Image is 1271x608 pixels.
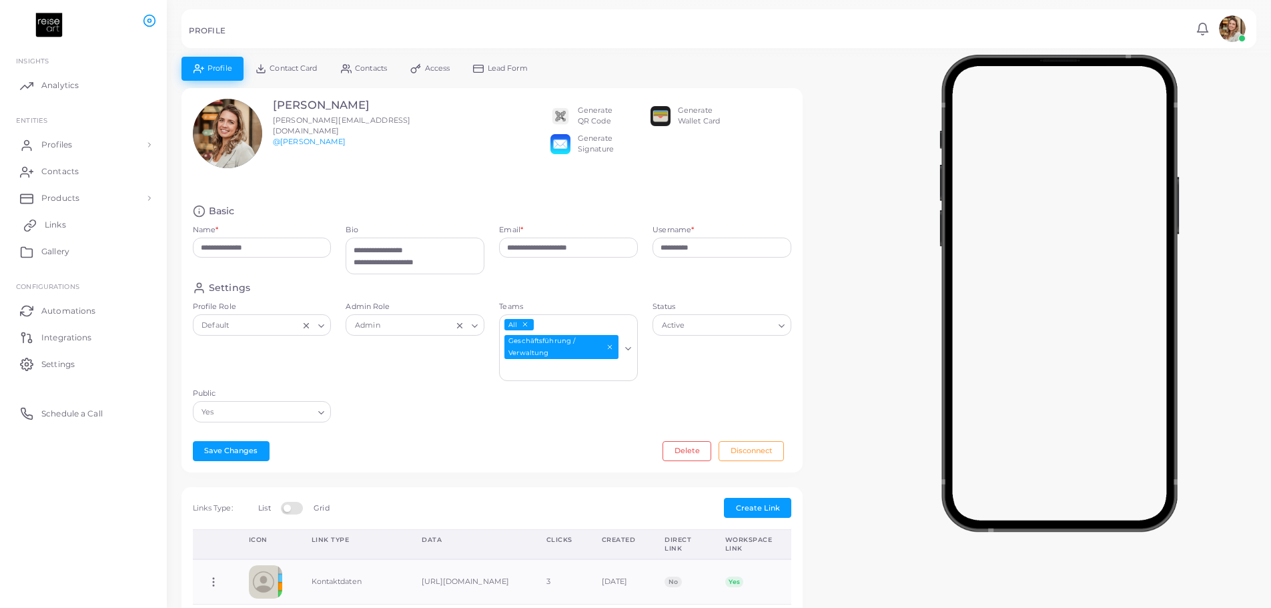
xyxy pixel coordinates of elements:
[207,65,232,72] span: Profile
[209,205,235,218] h4: Basic
[193,388,332,399] label: Public
[41,246,69,258] span: Gallery
[550,106,570,126] img: qr2.png
[10,324,157,350] a: Integrations
[200,319,231,333] span: Default
[41,166,79,178] span: Contacts
[602,535,636,545] div: Created
[504,335,618,359] span: Geschäftsführung / Verwaltung
[200,405,216,419] span: Yes
[273,99,434,112] h3: [PERSON_NAME]
[10,72,157,99] a: Analytics
[546,535,572,545] div: Clicks
[10,238,157,265] a: Gallery
[355,65,387,72] span: Contacts
[346,225,484,236] label: Bio
[16,57,49,65] span: INSIGHTS
[501,363,620,378] input: Search for option
[455,320,464,330] button: Clear Selected
[499,302,638,312] label: Teams
[653,302,791,312] label: Status
[193,401,332,422] div: Search for option
[663,441,711,461] button: Delete
[10,297,157,324] a: Automations
[719,441,784,461] button: Disconnect
[688,318,773,333] input: Search for option
[249,565,282,599] img: contactcard.png
[725,577,743,587] span: Yes
[578,133,614,155] div: Generate Signature
[665,577,681,587] span: No
[209,282,250,294] h4: Settings
[651,106,671,126] img: apple-wallet.png
[193,503,233,513] span: Links Type:
[499,225,523,236] label: Email
[193,529,234,559] th: Action
[10,158,157,185] a: Contacts
[353,319,382,333] span: Admin
[189,26,226,35] h5: PROFILE
[383,318,452,333] input: Search for option
[425,65,450,72] span: Access
[41,408,103,420] span: Schedule a Call
[16,282,79,290] span: Configurations
[532,559,587,604] td: 3
[736,503,780,513] span: Create Link
[41,79,79,91] span: Analytics
[422,535,517,545] div: Data
[346,314,484,336] div: Search for option
[653,225,694,236] label: Username
[273,115,410,135] span: [PERSON_NAME][EMAIL_ADDRESS][DOMAIN_NAME]
[302,320,311,330] button: Clear Selected
[346,302,484,312] label: Admin Role
[273,137,346,146] a: @[PERSON_NAME]
[314,503,329,514] label: Grid
[504,319,533,331] span: All
[665,535,696,553] div: Direct Link
[725,535,777,553] div: Workspace Link
[270,65,317,72] span: Contact Card
[660,319,687,333] span: Active
[10,400,157,426] a: Schedule a Call
[578,105,612,127] div: Generate QR Code
[217,404,313,419] input: Search for option
[1215,15,1249,42] a: avatar
[939,55,1179,532] img: phone-mock.b55596b7.png
[653,314,791,336] div: Search for option
[488,65,528,72] span: Lead Form
[10,185,157,212] a: Products
[232,318,299,333] input: Search for option
[10,212,157,238] a: Links
[41,332,91,344] span: Integrations
[41,192,79,204] span: Products
[16,116,47,124] span: ENTITIES
[45,219,66,231] span: Links
[10,350,157,377] a: Settings
[550,134,570,154] img: email.png
[520,320,530,329] button: Deselect All
[724,498,791,518] button: Create Link
[41,139,72,151] span: Profiles
[41,358,75,370] span: Settings
[678,105,720,127] div: Generate Wallet Card
[407,559,532,604] td: [URL][DOMAIN_NAME]
[312,535,393,545] div: Link Type
[249,535,282,545] div: Icon
[193,441,270,461] button: Save Changes
[258,503,270,514] label: List
[193,225,219,236] label: Name
[193,314,332,336] div: Search for option
[193,302,332,312] label: Profile Role
[605,342,614,352] button: Deselect Geschäftsführung / Verwaltung
[1219,15,1246,42] img: avatar
[12,13,86,37] img: logo
[587,559,651,604] td: [DATE]
[297,559,408,604] td: Kontaktdaten
[499,314,638,381] div: Search for option
[10,131,157,158] a: Profiles
[41,305,95,317] span: Automations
